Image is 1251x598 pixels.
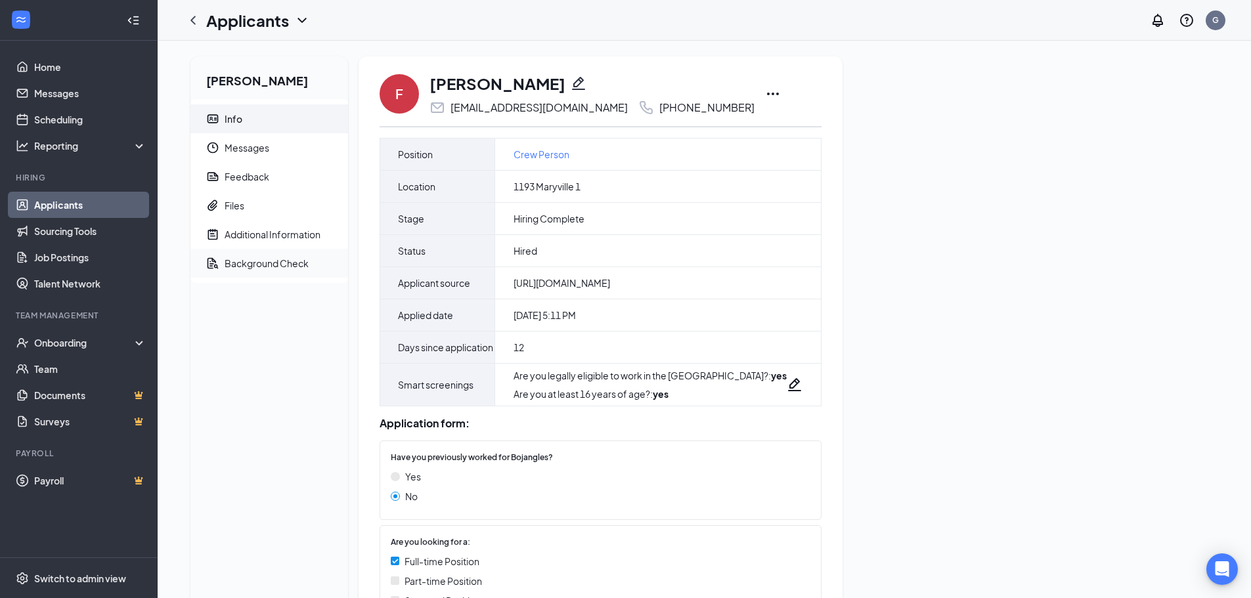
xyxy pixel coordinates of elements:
[225,257,309,270] div: Background Check
[206,257,219,270] svg: DocumentSearch
[34,244,146,270] a: Job Postings
[206,170,219,183] svg: Report
[16,572,29,585] svg: Settings
[34,192,146,218] a: Applicants
[16,172,144,183] div: Hiring
[514,341,524,354] span: 12
[405,554,479,568] span: Full-time Position
[34,572,126,585] div: Switch to admin view
[405,469,421,484] span: Yes
[405,574,482,588] span: Part-time Position
[398,179,435,194] span: Location
[34,356,146,382] a: Team
[225,199,244,212] div: Files
[16,310,144,321] div: Team Management
[294,12,310,28] svg: ChevronDown
[206,112,219,125] svg: ContactCard
[398,275,470,291] span: Applicant source
[34,336,135,349] div: Onboarding
[405,489,418,503] span: No
[398,146,433,162] span: Position
[190,162,348,191] a: ReportFeedback
[1150,12,1166,28] svg: Notifications
[398,211,424,226] span: Stage
[450,101,628,114] div: [EMAIL_ADDRESS][DOMAIN_NAME]
[127,14,140,27] svg: Collapse
[398,339,493,355] span: Days since application
[206,141,219,154] svg: Clock
[206,228,219,241] svg: NoteActive
[225,112,242,125] div: Info
[225,133,338,162] span: Messages
[190,249,348,278] a: DocumentSearchBackground Check
[16,448,144,459] div: Payroll
[514,244,537,257] span: Hired
[14,13,28,26] svg: WorkstreamLogo
[771,370,787,381] strong: yes
[34,382,146,408] a: DocumentsCrown
[653,388,669,400] strong: yes
[395,85,403,103] div: F
[34,139,147,152] div: Reporting
[398,377,473,393] span: Smart screenings
[429,100,445,116] svg: Email
[190,133,348,162] a: ClockMessages
[225,170,269,183] div: Feedback
[514,212,584,225] span: Hiring Complete
[659,101,755,114] div: [PHONE_NUMBER]
[190,220,348,249] a: NoteActiveAdditional Information
[638,100,654,116] svg: Phone
[34,218,146,244] a: Sourcing Tools
[34,80,146,106] a: Messages
[34,408,146,435] a: SurveysCrown
[34,270,146,297] a: Talent Network
[185,12,201,28] svg: ChevronLeft
[398,307,453,323] span: Applied date
[190,191,348,220] a: PaperclipFiles
[16,336,29,349] svg: UserCheck
[206,199,219,212] svg: Paperclip
[514,387,787,400] div: Are you at least 16 years of age? :
[391,452,553,464] span: Have you previously worked for Bojangles?
[514,309,576,322] span: [DATE] 5:11 PM
[1212,14,1219,26] div: G
[1179,12,1195,28] svg: QuestionInfo
[514,147,569,161] a: Crew Person
[787,377,802,393] svg: Pencil
[206,9,289,32] h1: Applicants
[514,276,610,289] span: [URL][DOMAIN_NAME]
[514,180,581,193] span: 1193 Maryville 1
[34,467,146,494] a: PayrollCrown
[391,536,470,549] span: Are you looking for a:
[16,139,29,152] svg: Analysis
[514,369,787,382] div: Are you legally eligible to work in the [GEOGRAPHIC_DATA]? :
[571,75,586,91] svg: Pencil
[190,104,348,133] a: ContactCardInfo
[34,54,146,80] a: Home
[398,243,426,259] span: Status
[1206,553,1238,585] div: Open Intercom Messenger
[429,72,565,95] h1: [PERSON_NAME]
[765,86,781,102] svg: Ellipses
[380,417,822,430] div: Application form:
[225,228,320,241] div: Additional Information
[34,106,146,133] a: Scheduling
[190,56,348,99] h2: [PERSON_NAME]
